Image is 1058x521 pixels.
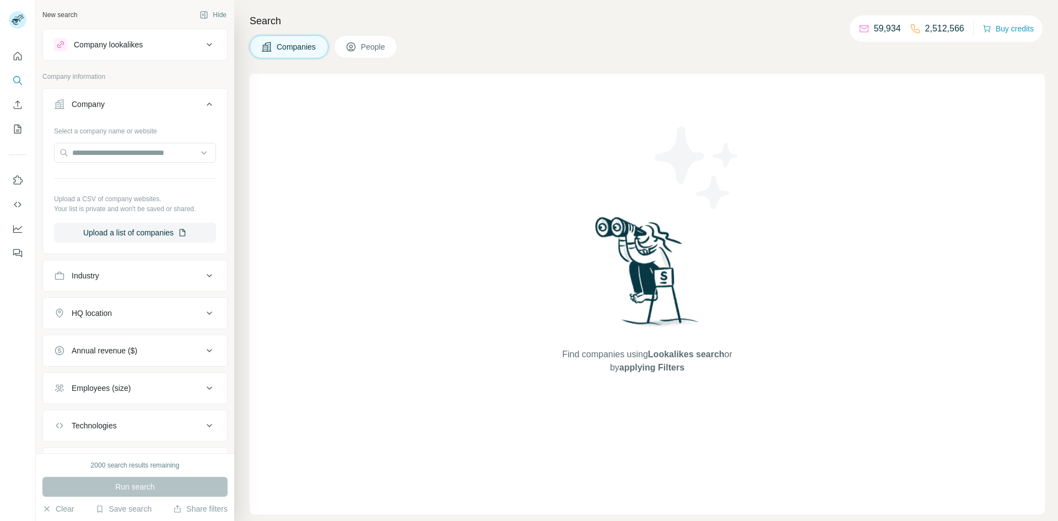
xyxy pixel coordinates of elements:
[983,21,1034,36] button: Buy credits
[277,41,317,52] span: Companies
[42,72,228,82] p: Company information
[43,91,227,122] button: Company
[43,450,227,476] button: Keywords
[559,348,735,374] span: Find companies using or by
[9,243,26,263] button: Feedback
[54,194,216,204] p: Upload a CSV of company websites.
[43,300,227,326] button: HQ location
[74,39,143,50] div: Company lookalikes
[173,503,228,514] button: Share filters
[91,460,180,470] div: 2000 search results remaining
[42,503,74,514] button: Clear
[42,10,77,20] div: New search
[43,412,227,439] button: Technologies
[54,223,216,243] button: Upload a list of companies
[43,31,227,58] button: Company lookalikes
[43,337,227,364] button: Annual revenue ($)
[9,71,26,90] button: Search
[874,22,901,35] p: 59,934
[590,214,705,337] img: Surfe Illustration - Woman searching with binoculars
[9,119,26,139] button: My lists
[9,195,26,214] button: Use Surfe API
[54,204,216,214] p: Your list is private and won't be saved or shared.
[72,99,105,110] div: Company
[9,95,26,115] button: Enrich CSV
[72,345,137,356] div: Annual revenue ($)
[72,270,99,281] div: Industry
[9,46,26,66] button: Quick start
[43,262,227,289] button: Industry
[192,7,234,23] button: Hide
[72,383,131,394] div: Employees (size)
[619,363,684,372] span: applying Filters
[9,170,26,190] button: Use Surfe on LinkedIn
[43,375,227,401] button: Employees (size)
[250,13,1045,29] h4: Search
[72,420,117,431] div: Technologies
[54,122,216,136] div: Select a company name or website
[9,219,26,239] button: Dashboard
[925,22,964,35] p: 2,512,566
[647,118,747,217] img: Surfe Illustration - Stars
[72,308,112,319] div: HQ location
[648,350,725,359] span: Lookalikes search
[361,41,386,52] span: People
[95,503,152,514] button: Save search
